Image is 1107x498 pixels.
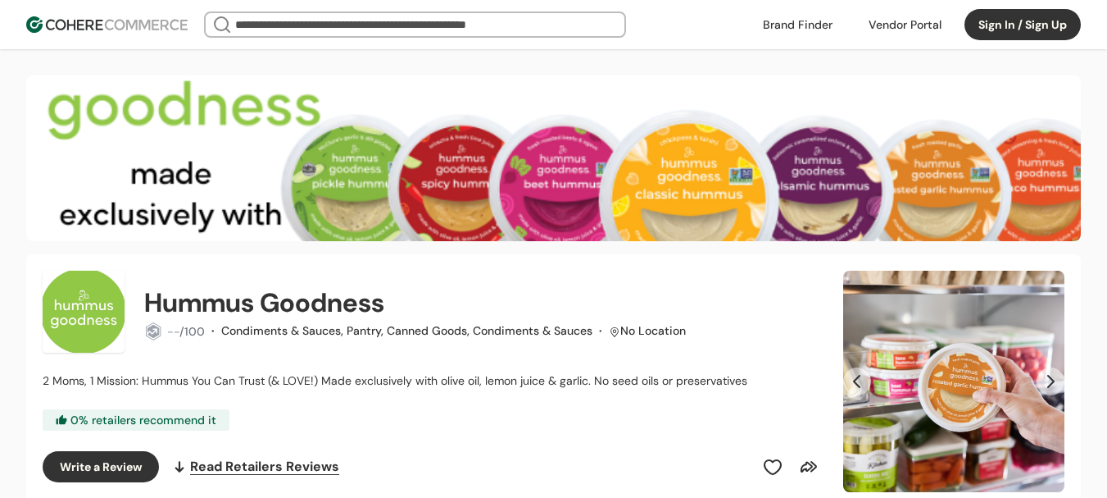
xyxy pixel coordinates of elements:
[843,271,1064,492] div: Carousel
[211,323,215,338] span: ·
[144,283,384,322] h2: Hummus Goodness
[1037,368,1064,395] button: Next Slide
[43,409,229,431] div: 0 % retailers recommend it
[26,16,188,33] img: Cohere Logo
[167,324,179,339] span: --
[221,323,592,338] span: Condiments & Sauces, Pantry, Canned Goods, Condiments & Sauces
[179,324,205,339] span: /100
[26,75,1081,241] img: Brand cover image
[843,368,871,395] button: Previous Slide
[620,322,686,340] div: No Location
[599,323,602,338] span: ·
[172,451,339,482] a: Read Retailers Reviews
[843,271,1064,492] img: Slide 0
[43,451,159,482] button: Write a Review
[843,271,1064,492] div: Slide 1
[43,271,125,353] img: Brand Photo
[964,9,1081,40] button: Sign In / Sign Up
[190,457,339,477] span: Read Retailers Reviews
[43,373,747,388] span: 2 Moms, 1 Mission: Hummus You Can Trust (& LOVE!) Made exclusively with olive oil, lemon juice & ...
